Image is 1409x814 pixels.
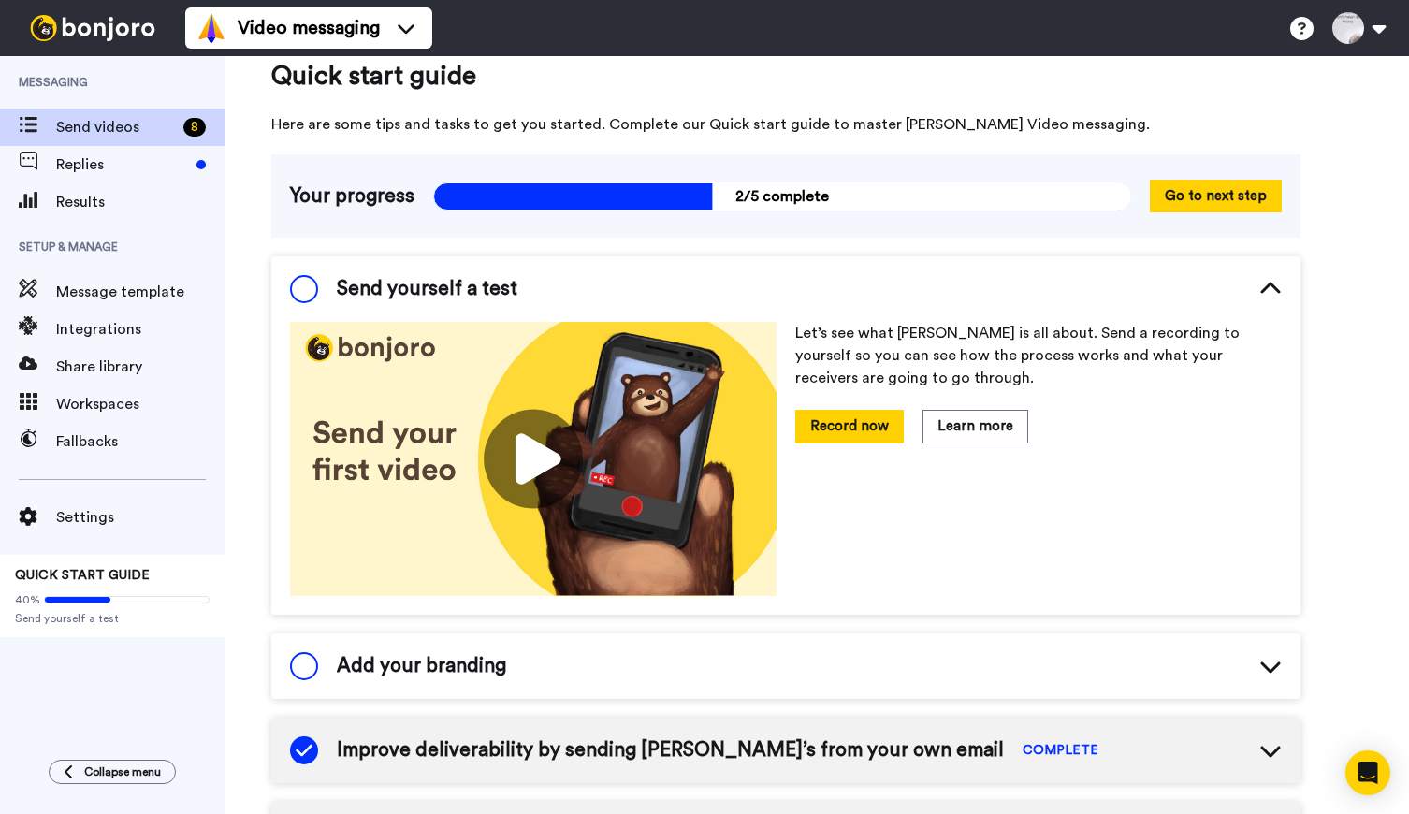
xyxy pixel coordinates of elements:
span: Your progress [290,182,414,211]
span: Collapse menu [84,764,161,779]
span: Send videos [56,116,176,138]
span: Message template [56,281,225,303]
div: Open Intercom Messenger [1345,750,1390,795]
span: 2/5 complete [433,182,1131,211]
span: Video messaging [238,15,380,41]
button: Go to next step [1150,180,1282,212]
span: Here are some tips and tasks to get you started. Complete our Quick start guide to master [PERSON... [271,113,1300,136]
div: 8 [183,118,206,137]
img: 178eb3909c0dc23ce44563bdb6dc2c11.jpg [290,322,777,596]
span: Fallbacks [56,430,225,453]
span: Settings [56,506,225,529]
span: Send yourself a test [337,275,517,303]
span: Replies [56,153,189,176]
span: Send yourself a test [15,611,210,626]
img: vm-color.svg [196,13,226,43]
span: 40% [15,592,40,607]
span: Quick start guide [271,57,1300,94]
span: Share library [56,356,225,378]
button: Collapse menu [49,760,176,784]
span: QUICK START GUIDE [15,569,150,582]
span: Workspaces [56,393,225,415]
p: Let’s see what [PERSON_NAME] is all about. Send a recording to yourself so you can see how the pr... [795,322,1282,389]
button: Record now [795,410,904,443]
span: Improve deliverability by sending [PERSON_NAME]’s from your own email [337,736,1004,764]
span: Integrations [56,318,225,341]
span: COMPLETE [1023,741,1098,760]
button: Learn more [922,410,1028,443]
span: Results [56,191,225,213]
span: Add your branding [337,652,506,680]
img: bj-logo-header-white.svg [22,15,163,41]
